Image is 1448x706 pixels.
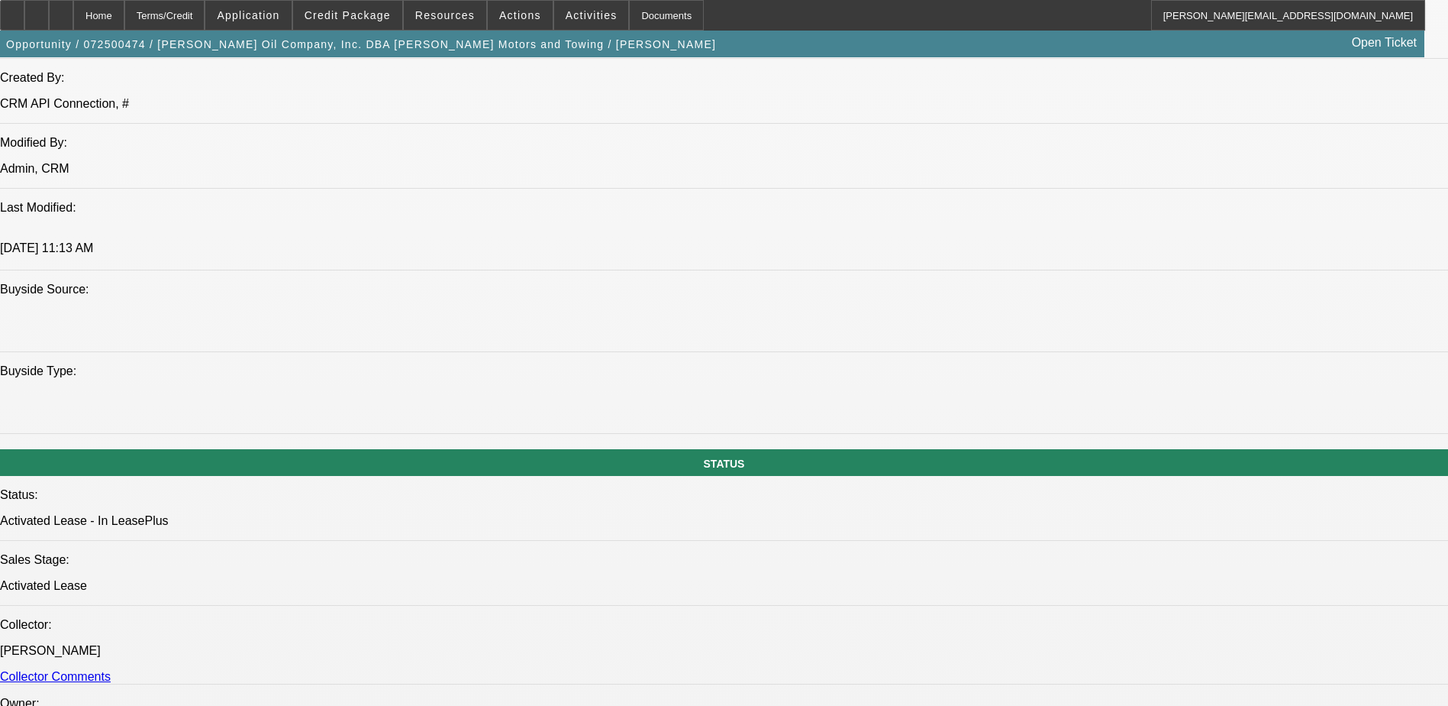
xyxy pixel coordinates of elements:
[488,1,553,30] button: Actions
[554,1,629,30] button: Activities
[566,9,618,21] span: Activities
[704,458,745,470] span: STATUS
[217,9,279,21] span: Application
[415,9,475,21] span: Resources
[6,38,716,50] span: Opportunity / 072500474 / [PERSON_NAME] Oil Company, Inc. DBA [PERSON_NAME] Motors and Towing / [...
[305,9,391,21] span: Credit Package
[1346,30,1423,56] a: Open Ticket
[293,1,402,30] button: Credit Package
[205,1,291,30] button: Application
[404,1,486,30] button: Resources
[499,9,541,21] span: Actions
